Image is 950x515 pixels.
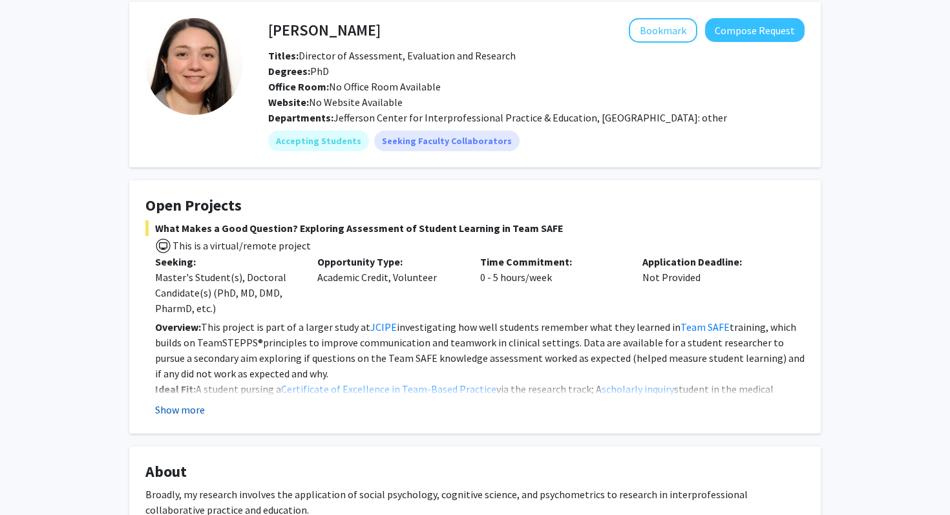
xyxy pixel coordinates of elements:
[155,381,805,412] p: A student pursing a via the research track; A student in the medical education track; No prior re...
[145,463,805,481] h4: About
[268,80,329,93] b: Office Room:
[268,80,441,93] span: No Office Room Available
[155,319,805,381] p: This project is part of a larger study at investigating how well students remember what they lear...
[333,111,727,124] span: Jefferson Center for Interprofessional Practice & Education, [GEOGRAPHIC_DATA]: other
[629,18,697,43] button: Add Maria Brucato to Bookmarks
[155,254,298,269] p: Seeking:
[374,131,520,151] mat-chip: Seeking Faculty Collaborators
[480,254,623,269] p: Time Commitment:
[155,402,205,417] button: Show more
[268,131,369,151] mat-chip: Accepting Students
[642,254,785,269] p: Application Deadline:
[602,383,674,395] a: scholarly inquiry
[268,65,310,78] b: Degrees:
[268,96,403,109] span: No Website Available
[268,49,516,62] span: Director of Assessment, Evaluation and Research
[268,18,381,42] h4: [PERSON_NAME]
[470,254,633,316] div: 0 - 5 hours/week
[268,65,329,78] span: PhD
[268,49,299,62] b: Titles:
[145,18,242,115] img: Profile Picture
[145,220,805,236] span: What Makes a Good Question? Exploring Assessment of Student Learning in Team SAFE
[281,383,496,395] a: Certificate of Excellence in Team-Based Practice
[370,321,397,333] a: JCIPE
[155,383,196,395] strong: Ideal Fit:
[155,269,298,316] div: Master's Student(s), Doctoral Candidate(s) (PhD, MD, DMD, PharmD, etc.)
[268,96,309,109] b: Website:
[258,336,263,349] span: ®
[317,254,460,269] p: Opportunity Type:
[155,321,201,333] strong: Overview:
[268,111,333,124] b: Departments:
[171,239,311,252] span: This is a virtual/remote project
[633,254,795,316] div: Not Provided
[681,321,730,333] a: Team SAFE
[705,18,805,42] button: Compose Request to Maria Brucato
[10,457,55,505] iframe: Chat
[308,254,470,316] div: Academic Credit, Volunteer
[145,196,805,215] h4: Open Projects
